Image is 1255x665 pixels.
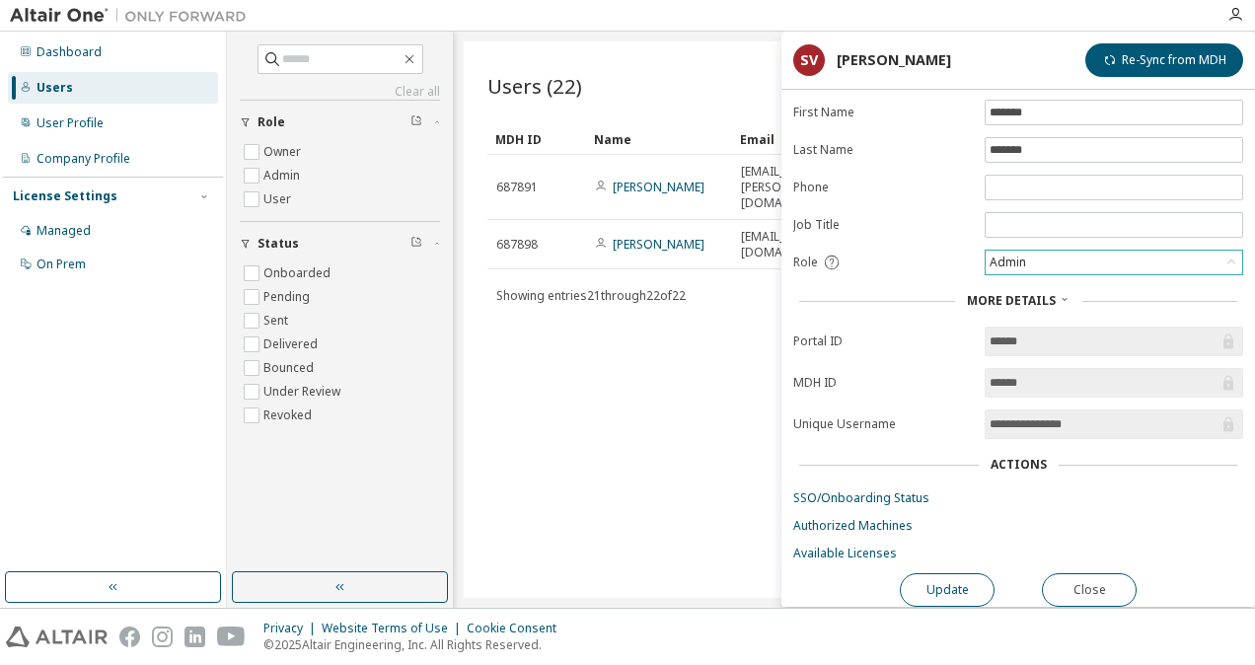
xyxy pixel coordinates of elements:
img: youtube.svg [217,627,246,647]
div: Privacy [263,621,322,636]
span: More Details [967,292,1056,309]
button: Update [900,573,995,607]
div: License Settings [13,188,117,204]
label: First Name [793,105,973,120]
div: Email [740,123,823,155]
p: © 2025 Altair Engineering, Inc. All Rights Reserved. [263,636,568,653]
label: Admin [263,164,304,187]
div: [PERSON_NAME] [837,52,951,68]
a: Authorized Machines [793,518,1243,534]
a: Available Licenses [793,546,1243,561]
label: Sent [263,309,292,332]
div: Admin [986,251,1242,274]
span: Users (22) [487,72,582,100]
button: Role [240,101,440,144]
div: Admin [987,252,1029,273]
img: facebook.svg [119,627,140,647]
span: [EMAIL_ADDRESS][PERSON_NAME][DOMAIN_NAME] [741,164,841,211]
label: User [263,187,295,211]
img: Altair One [10,6,257,26]
div: On Prem [37,257,86,272]
div: Dashboard [37,44,102,60]
label: Bounced [263,356,318,380]
a: Clear all [240,84,440,100]
label: Revoked [263,404,316,427]
div: SV [793,44,825,76]
span: [EMAIL_ADDRESS][DOMAIN_NAME] [741,229,841,260]
div: Managed [37,223,91,239]
label: Pending [263,285,314,309]
span: 687891 [496,180,538,195]
div: Name [594,123,724,155]
span: Clear filter [410,236,422,252]
div: Company Profile [37,151,130,167]
div: User Profile [37,115,104,131]
label: Delivered [263,332,322,356]
span: Role [258,114,285,130]
span: 687898 [496,237,538,253]
span: Showing entries 21 through 22 of 22 [496,287,686,304]
label: Unique Username [793,416,973,432]
img: altair_logo.svg [6,627,108,647]
div: Users [37,80,73,96]
label: Job Title [793,217,973,233]
button: Re-Sync from MDH [1085,43,1243,77]
label: Owner [263,140,305,164]
img: instagram.svg [152,627,173,647]
a: [PERSON_NAME] [613,236,704,253]
a: [PERSON_NAME] [613,179,704,195]
div: Actions [991,457,1047,473]
label: MDH ID [793,375,973,391]
label: Last Name [793,142,973,158]
label: Portal ID [793,333,973,349]
label: Onboarded [263,261,334,285]
div: MDH ID [495,123,578,155]
label: Phone [793,180,973,195]
button: Close [1042,573,1137,607]
img: linkedin.svg [185,627,205,647]
span: Status [258,236,299,252]
button: Status [240,222,440,265]
div: Cookie Consent [467,621,568,636]
div: Website Terms of Use [322,621,467,636]
span: Role [793,255,818,270]
span: Clear filter [410,114,422,130]
label: Under Review [263,380,344,404]
a: SSO/Onboarding Status [793,490,1243,506]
